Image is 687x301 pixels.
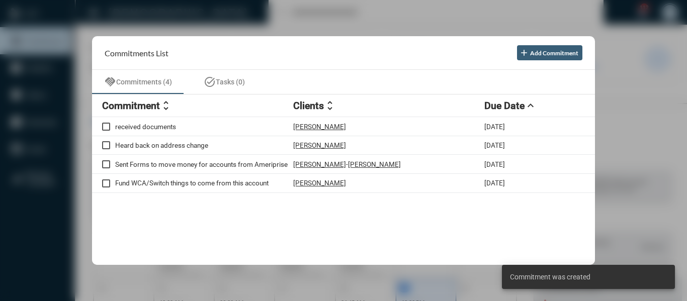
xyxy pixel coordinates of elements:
[115,141,293,149] p: Heard back on address change
[293,123,346,131] p: [PERSON_NAME]
[104,76,116,88] mat-icon: handshake
[346,160,348,168] p: -
[293,179,346,187] p: [PERSON_NAME]
[115,160,293,168] p: Sent Forms to move money for accounts from Ameriprise
[293,141,346,149] p: [PERSON_NAME]
[510,272,590,282] span: Commitment was created
[293,100,324,112] h2: Clients
[484,141,505,149] p: [DATE]
[484,179,505,187] p: [DATE]
[116,78,172,86] span: Commitments (4)
[216,78,245,86] span: Tasks (0)
[324,99,336,112] mat-icon: unfold_more
[293,160,346,168] p: [PERSON_NAME]
[519,48,529,58] mat-icon: add
[484,160,505,168] p: [DATE]
[160,99,172,112] mat-icon: unfold_more
[115,179,293,187] p: Fund WCA/Switch things to come from this account
[115,123,293,131] p: received documents
[348,160,401,168] p: [PERSON_NAME]
[105,48,168,58] h2: Commitments List
[484,123,505,131] p: [DATE]
[517,45,582,60] button: Add Commitment
[102,100,160,112] h2: Commitment
[204,76,216,88] mat-icon: task_alt
[484,100,525,112] h2: Due Date
[525,99,537,112] mat-icon: expand_less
